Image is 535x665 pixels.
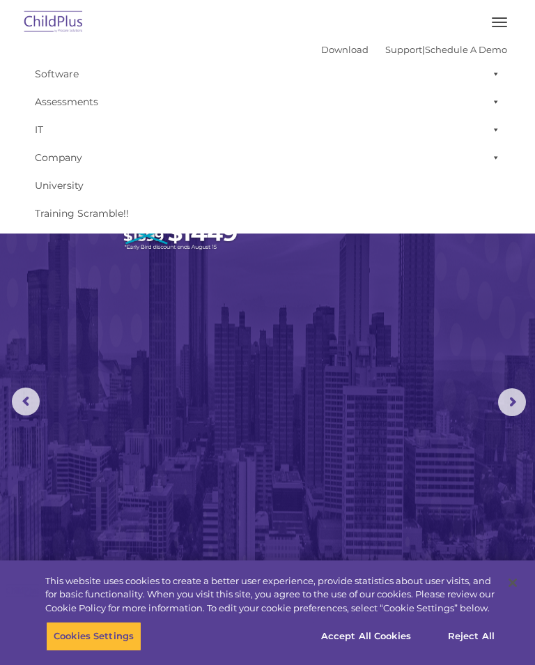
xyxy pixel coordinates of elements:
[425,44,507,55] a: Schedule A Demo
[28,199,507,227] a: Training Scramble!!
[28,171,507,199] a: University
[313,622,419,651] button: Accept All Cookies
[28,88,507,116] a: Assessments
[28,116,507,144] a: IT
[497,567,528,598] button: Close
[46,622,141,651] button: Cookies Settings
[21,6,86,39] img: ChildPlus by Procare Solutions
[428,622,515,651] button: Reject All
[28,144,507,171] a: Company
[45,574,497,616] div: This website uses cookies to create a better user experience, provide statistics about user visit...
[321,44,507,55] font: |
[385,44,422,55] a: Support
[28,60,507,88] a: Software
[321,44,369,55] a: Download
